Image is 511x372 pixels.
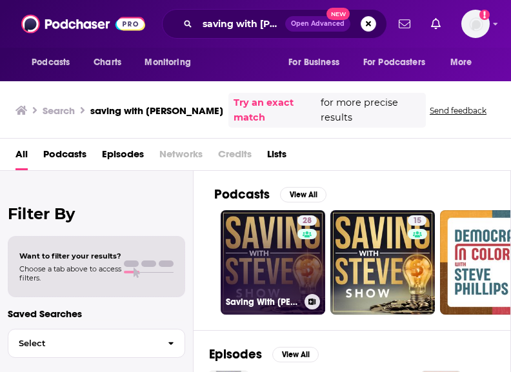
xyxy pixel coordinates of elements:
img: Podchaser - Follow, Share and Rate Podcasts [21,12,145,36]
div: Search podcasts, credits, & more... [162,9,387,39]
span: 28 [303,215,312,228]
span: For Business [288,54,339,72]
span: Logged in as HavasFormulab2b [461,10,490,38]
span: Want to filter your results? [19,251,121,260]
img: User Profile [461,10,490,38]
h3: Saving With [PERSON_NAME] [226,297,299,308]
button: open menu [135,50,207,75]
button: Show profile menu [461,10,490,38]
a: 15 [330,210,435,315]
span: New [326,8,350,20]
span: Podcasts [32,54,70,72]
a: Try an exact match [234,95,318,125]
a: Show notifications dropdown [426,13,446,35]
button: open menu [355,50,444,75]
a: Charts [85,50,129,75]
h2: Filter By [8,204,185,223]
a: 28 [297,215,317,226]
h3: saving with [PERSON_NAME] [90,104,223,117]
span: Monitoring [145,54,190,72]
span: Networks [159,144,203,170]
a: All [15,144,28,170]
h2: Episodes [209,346,262,362]
a: EpisodesView All [209,346,319,362]
button: Open AdvancedNew [285,16,350,32]
p: Saved Searches [8,308,185,320]
a: Episodes [102,144,144,170]
svg: Add a profile image [479,10,490,20]
span: For Podcasters [363,54,425,72]
button: open menu [279,50,356,75]
button: View All [280,187,326,202]
button: open menu [441,50,488,75]
span: for more precise results [321,95,421,125]
h3: Search [43,104,75,117]
span: More [450,54,472,72]
a: 15 [408,215,426,226]
span: Open Advanced [291,21,345,27]
span: Credits [218,144,252,170]
span: Choose a tab above to access filters. [19,264,121,282]
button: open menu [23,50,86,75]
a: 28Saving With [PERSON_NAME] [221,210,325,315]
button: Send feedback [426,105,490,116]
a: Podcasts [43,144,86,170]
button: Select [8,329,185,358]
input: Search podcasts, credits, & more... [197,14,285,34]
a: Lists [267,144,286,170]
a: Show notifications dropdown [394,13,416,35]
span: Charts [94,54,121,72]
span: 15 [413,215,421,228]
h2: Podcasts [214,186,270,202]
a: PodcastsView All [214,186,326,202]
span: Select [8,339,157,348]
button: View All [272,347,319,362]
